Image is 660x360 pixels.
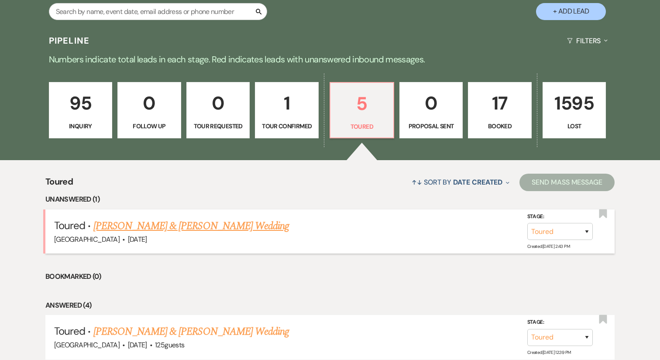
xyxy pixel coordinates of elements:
[45,175,73,194] span: Toured
[548,89,601,118] p: 1595
[54,324,85,338] span: Toured
[261,121,313,131] p: Tour Confirmed
[155,340,184,350] span: 125 guests
[54,219,85,232] span: Toured
[45,271,615,282] li: Bookmarked (0)
[128,235,147,244] span: [DATE]
[49,34,90,47] h3: Pipeline
[55,89,107,118] p: 95
[49,82,113,139] a: 95Inquiry
[255,82,319,139] a: 1Tour Confirmed
[54,235,120,244] span: [GEOGRAPHIC_DATA]
[128,340,147,350] span: [DATE]
[405,121,457,131] p: Proposal Sent
[527,212,593,221] label: Stage:
[468,82,532,139] a: 17Booked
[336,122,388,131] p: Toured
[543,82,606,139] a: 1595Lost
[474,121,526,131] p: Booked
[16,52,644,66] p: Numbers indicate total leads in each stage. Red indicates leads with unanswered inbound messages.
[123,89,175,118] p: 0
[186,82,250,139] a: 0Tour Requested
[261,89,313,118] p: 1
[45,194,615,205] li: Unanswered (1)
[330,82,394,139] a: 5Toured
[453,178,502,187] span: Date Created
[49,3,267,20] input: Search by name, event date, email address or phone number
[405,89,457,118] p: 0
[408,171,513,194] button: Sort By Date Created
[93,218,289,234] a: [PERSON_NAME] & [PERSON_NAME] Wedding
[527,243,570,249] span: Created: [DATE] 2:43 PM
[536,3,606,20] button: + Add Lead
[45,300,615,311] li: Answered (4)
[336,89,388,118] p: 5
[54,340,120,350] span: [GEOGRAPHIC_DATA]
[192,121,244,131] p: Tour Requested
[519,174,615,191] button: Send Mass Message
[55,121,107,131] p: Inquiry
[564,29,611,52] button: Filters
[548,121,601,131] p: Lost
[399,82,463,139] a: 0Proposal Sent
[474,89,526,118] p: 17
[412,178,422,187] span: ↑↓
[527,318,593,327] label: Stage:
[93,324,289,339] a: [PERSON_NAME] & [PERSON_NAME] Wedding
[192,89,244,118] p: 0
[123,121,175,131] p: Follow Up
[117,82,181,139] a: 0Follow Up
[527,349,571,355] span: Created: [DATE] 12:39 PM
